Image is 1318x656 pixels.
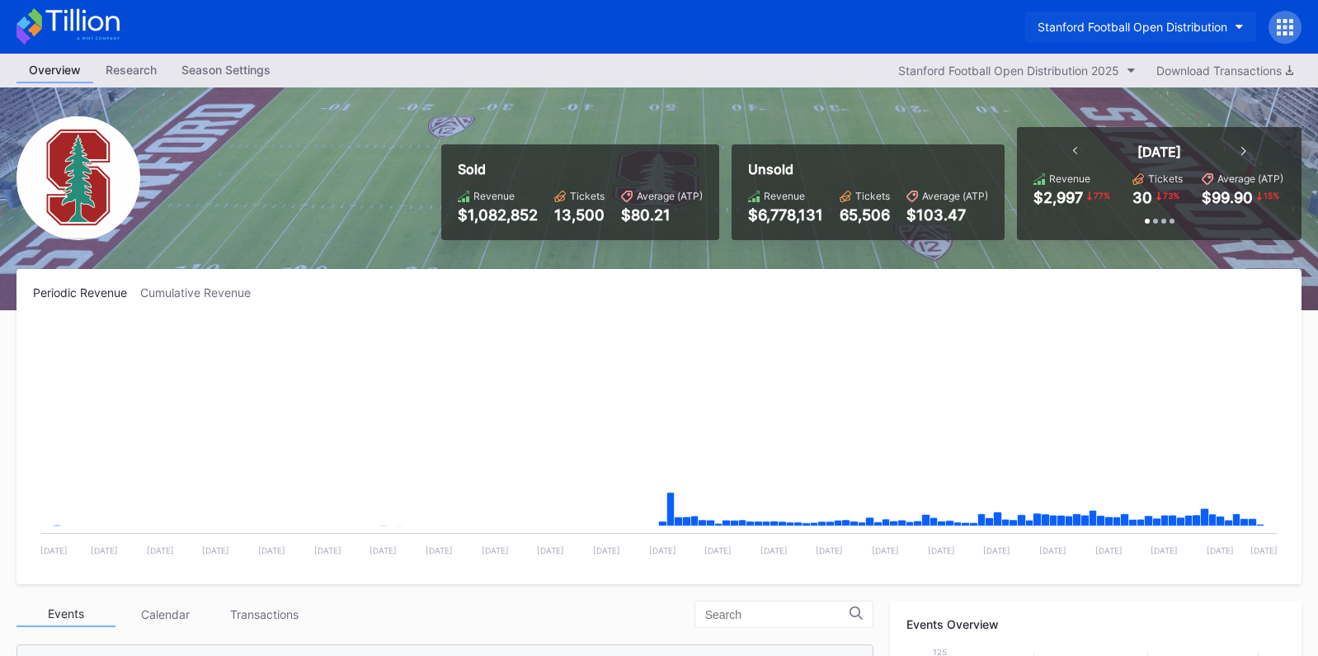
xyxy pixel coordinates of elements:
text: [DATE] [704,545,732,555]
text: [DATE] [40,545,68,555]
text: [DATE] [983,545,1010,555]
div: 65,506 [840,206,890,224]
text: [DATE] [816,545,843,555]
text: [DATE] [649,545,676,555]
text: [DATE] [928,545,955,555]
div: Research [93,58,169,82]
div: Unsold [748,161,988,177]
text: [DATE] [482,545,509,555]
div: $99.90 [1202,189,1253,206]
img: Stanford_Football_Secondary.png [16,116,140,240]
div: Stanford Football Open Distribution [1038,20,1227,34]
div: Events Overview [906,617,1285,631]
div: Cumulative Revenue [140,286,264,300]
a: Season Settings [169,58,283,83]
a: Research [93,58,169,83]
div: [DATE] [1137,144,1181,160]
button: Stanford Football Open Distribution [1025,12,1256,42]
div: Revenue [764,190,805,202]
button: Stanford Football Open Distribution 2025 [890,59,1144,82]
text: [DATE] [1095,545,1123,555]
text: [DATE] [147,545,174,555]
svg: Chart title [33,320,1285,568]
div: Revenue [1049,172,1090,185]
div: 13,500 [554,206,605,224]
div: $1,082,852 [458,206,538,224]
div: $103.47 [906,206,988,224]
div: Download Transactions [1156,64,1293,78]
div: 77 % [1092,189,1112,202]
a: Overview [16,58,93,83]
text: [DATE] [370,545,397,555]
text: [DATE] [1250,545,1278,555]
div: Events [16,602,115,627]
div: Periodic Revenue [33,286,140,300]
text: [DATE] [1207,545,1234,555]
div: Revenue [473,190,515,202]
div: 30 [1132,189,1152,206]
text: [DATE] [426,545,453,555]
div: Sold [458,161,703,177]
text: [DATE] [593,545,620,555]
div: $2,997 [1033,189,1083,206]
text: [DATE] [1039,545,1066,555]
div: Average (ATP) [922,190,988,202]
div: $80.21 [621,206,703,224]
div: Tickets [855,190,890,202]
div: Calendar [115,602,214,627]
text: [DATE] [202,545,229,555]
text: [DATE] [91,545,118,555]
div: $6,778,131 [748,206,823,224]
text: [DATE] [537,545,564,555]
text: [DATE] [760,545,788,555]
text: [DATE] [1151,545,1178,555]
div: Average (ATP) [637,190,703,202]
div: Tickets [570,190,605,202]
text: [DATE] [872,545,899,555]
div: 73 % [1161,189,1181,202]
input: Search [705,608,850,621]
div: 15 % [1262,189,1281,202]
div: Season Settings [169,58,283,82]
div: Tickets [1148,172,1183,185]
button: Download Transactions [1148,59,1302,82]
div: Stanford Football Open Distribution 2025 [898,64,1119,78]
text: [DATE] [258,545,285,555]
div: Transactions [214,602,313,627]
div: Average (ATP) [1217,172,1283,185]
text: [DATE] [314,545,341,555]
